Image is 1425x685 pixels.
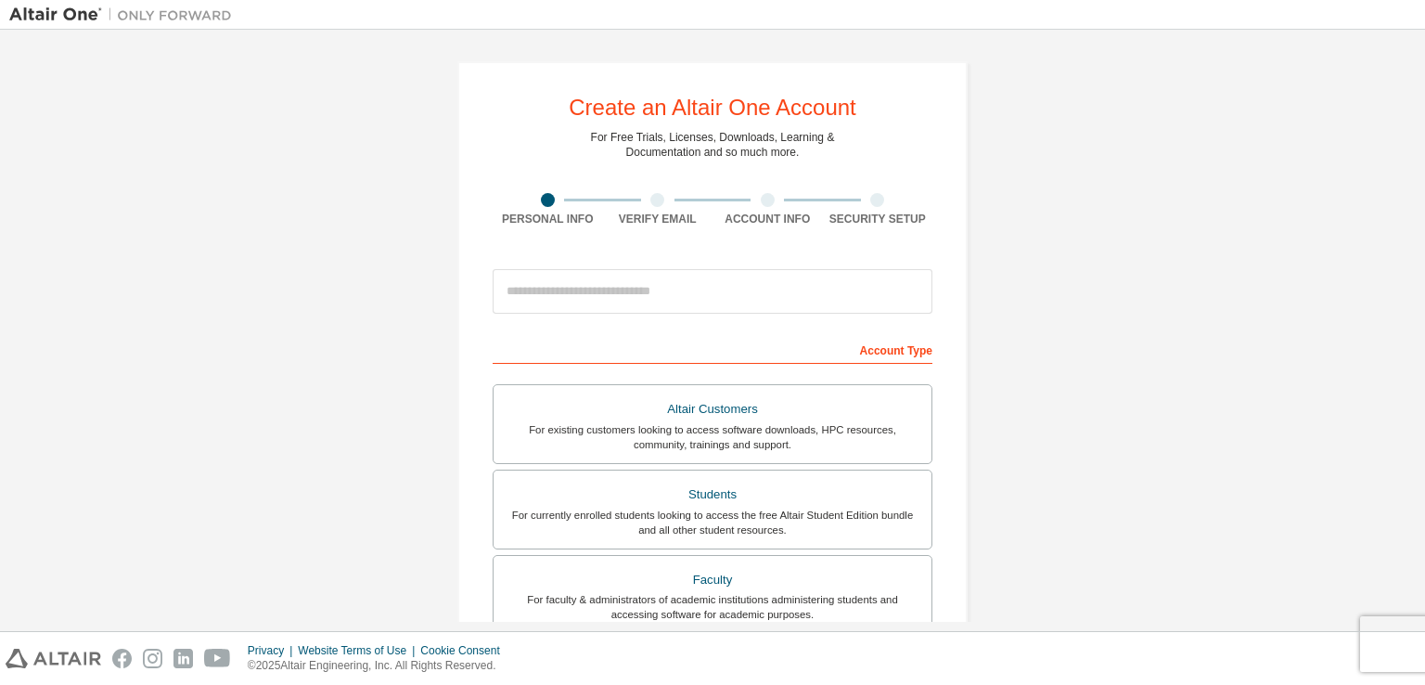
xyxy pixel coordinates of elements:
[823,212,933,226] div: Security Setup
[505,482,920,508] div: Students
[248,658,511,674] p: © 2025 Altair Engineering, Inc. All Rights Reserved.
[493,334,932,364] div: Account Type
[298,643,420,658] div: Website Terms of Use
[204,649,231,668] img: youtube.svg
[6,649,101,668] img: altair_logo.svg
[493,212,603,226] div: Personal Info
[505,422,920,452] div: For existing customers looking to access software downloads, HPC resources, community, trainings ...
[505,567,920,593] div: Faculty
[603,212,713,226] div: Verify Email
[173,649,193,668] img: linkedin.svg
[505,396,920,422] div: Altair Customers
[420,643,510,658] div: Cookie Consent
[248,643,298,658] div: Privacy
[112,649,132,668] img: facebook.svg
[712,212,823,226] div: Account Info
[569,97,856,119] div: Create an Altair One Account
[505,508,920,537] div: For currently enrolled students looking to access the free Altair Student Edition bundle and all ...
[9,6,241,24] img: Altair One
[505,592,920,622] div: For faculty & administrators of academic institutions administering students and accessing softwa...
[143,649,162,668] img: instagram.svg
[591,130,835,160] div: For Free Trials, Licenses, Downloads, Learning & Documentation and so much more.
